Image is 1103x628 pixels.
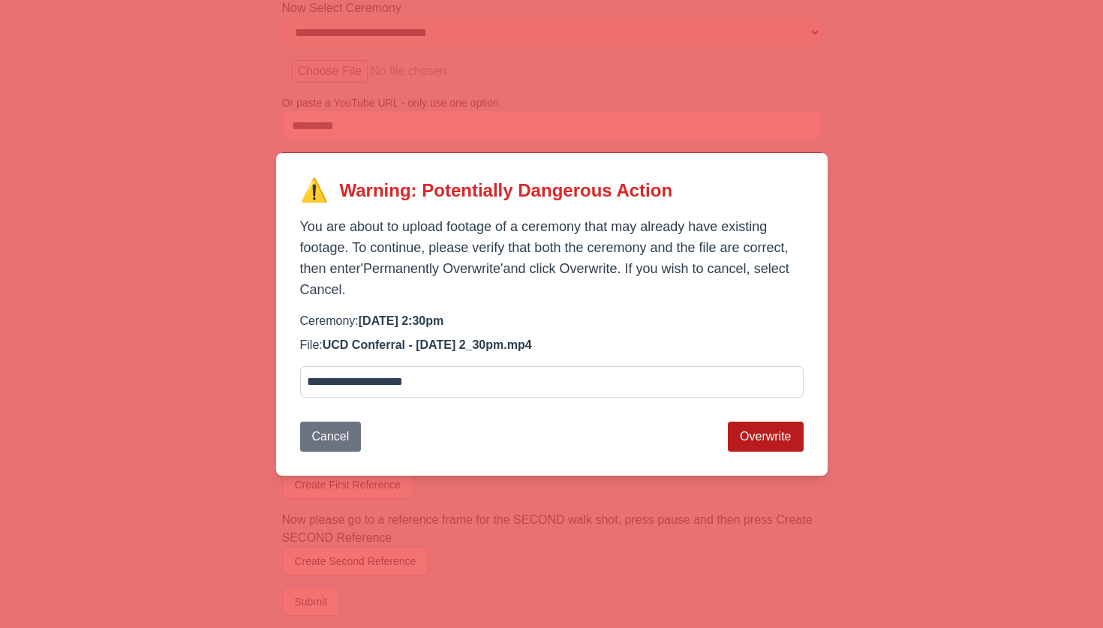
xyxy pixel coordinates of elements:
p: Ceremony: [300,312,804,330]
span: 'Permanently Overwrite' [361,261,503,276]
b: [DATE] 2:30pm [359,314,444,327]
p: You are about to upload footage of a ceremony that may already have existing footage. To continue... [300,216,804,300]
span: ⚠️ [300,177,340,204]
p: File: [300,336,804,354]
button: Cancel [300,422,362,452]
button: Overwrite [728,422,803,452]
b: UCD Conferral - [DATE] 2_30pm.mp4 [323,338,532,351]
h2: Warning: Potentially Dangerous Action [340,179,673,203]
